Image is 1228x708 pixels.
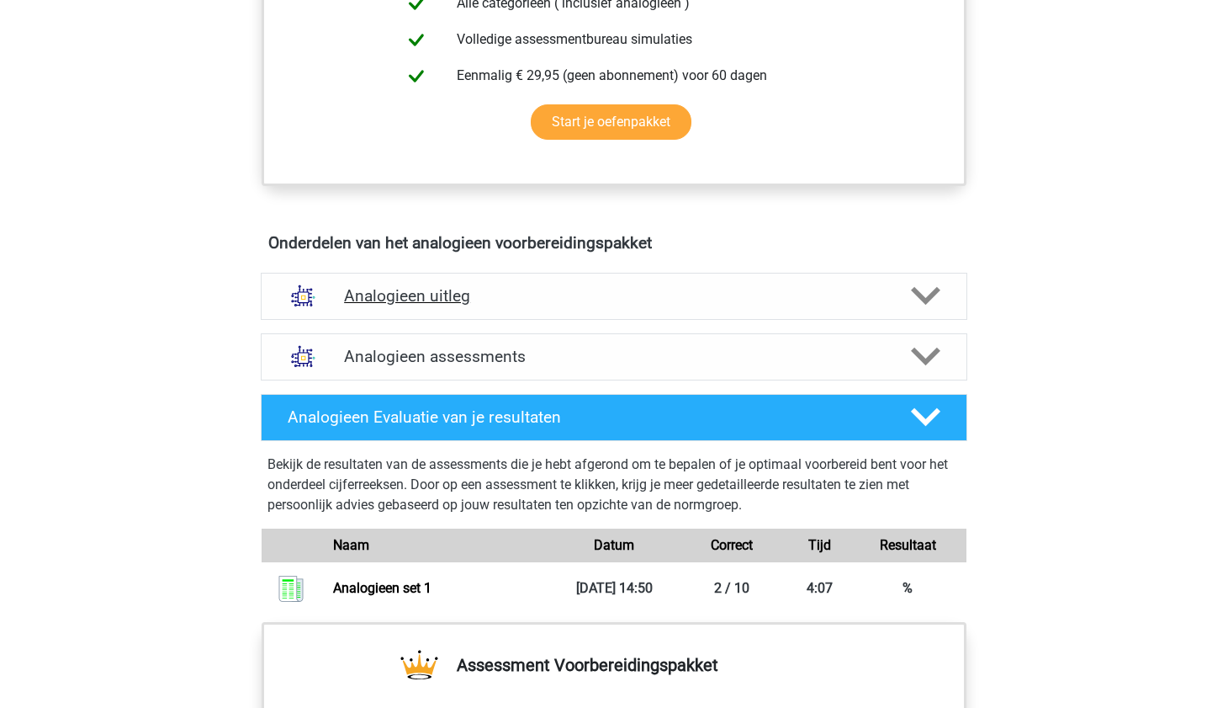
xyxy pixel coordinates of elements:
[791,535,850,556] div: Tijd
[320,535,555,556] div: Naam
[344,347,884,366] h4: Analogieen assessments
[282,335,325,378] img: analogieen assessments
[849,535,966,556] div: Resultaat
[344,286,884,306] h4: Analogieen uitleg
[288,407,884,427] h4: Analogieen Evaluatie van je resultaten
[333,580,431,596] a: Analogieen set 1
[254,394,974,441] a: Analogieen Evaluatie van je resultaten
[555,535,673,556] div: Datum
[531,104,691,140] a: Start je oefenpakket
[673,535,791,556] div: Correct
[282,274,325,317] img: analogieen uitleg
[254,333,974,381] a: assessments Analogieen assessments
[254,273,974,320] a: uitleg Analogieen uitleg
[268,233,960,253] h4: Onderdelen van het analogieen voorbereidingspakket
[267,455,961,515] p: Bekijk de resultaten van de assessments die je hebt afgerond om te bepalen of je optimaal voorber...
